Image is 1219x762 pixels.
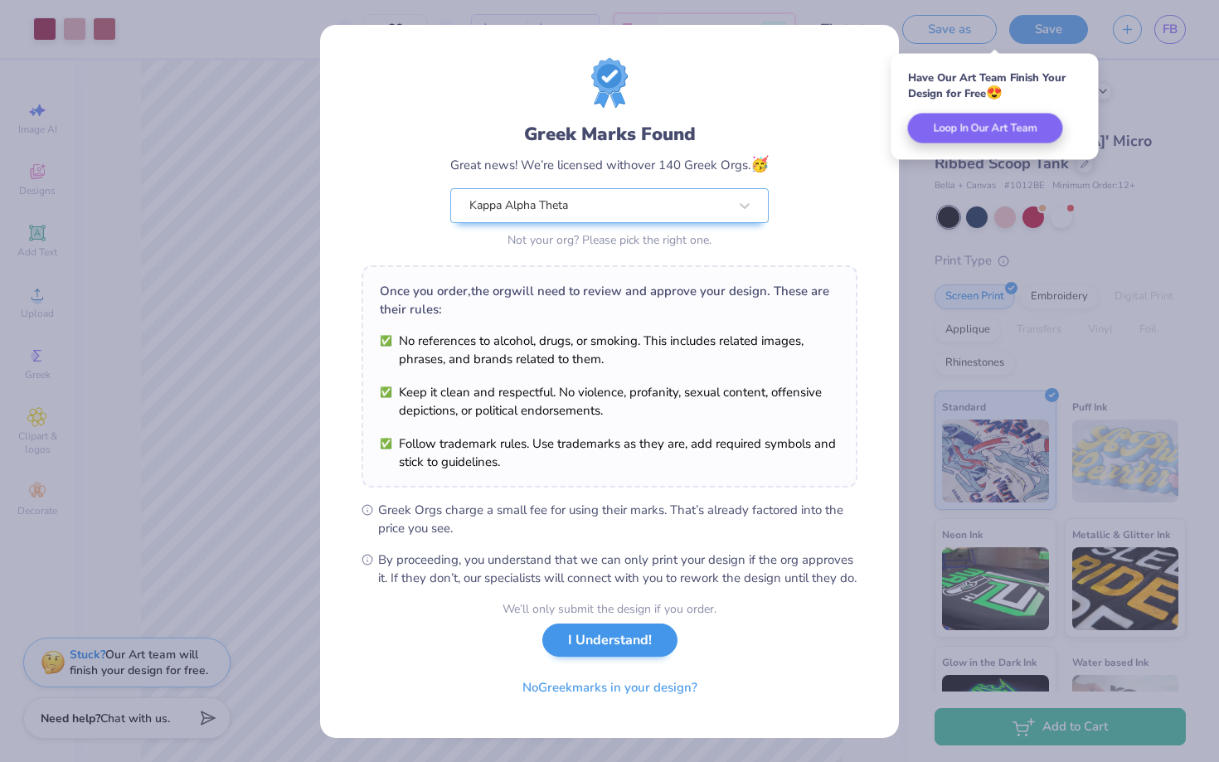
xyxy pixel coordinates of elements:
div: Great news! We’re licensed with over 140 Greek Orgs. [450,153,769,176]
div: We’ll only submit the design if you order. [503,600,716,618]
button: NoGreekmarks in your design? [508,671,711,705]
span: 🥳 [750,154,769,174]
img: license-marks-badge.png [591,58,628,108]
div: Once you order, the org will need to review and approve your design. These are their rules: [380,282,839,318]
button: I Understand! [542,624,677,658]
li: Keep it clean and respectful. No violence, profanity, sexual content, offensive depictions, or po... [380,383,839,420]
li: Follow trademark rules. Use trademarks as they are, add required symbols and stick to guidelines. [380,434,839,471]
div: Greek Marks Found [450,121,769,148]
span: By proceeding, you understand that we can only print your design if the org approves it. If they ... [378,551,857,587]
li: No references to alcohol, drugs, or smoking. This includes related images, phrases, and brands re... [380,332,839,368]
div: Not your org? Please pick the right one. [450,231,769,249]
span: 😍 [986,84,1003,102]
button: Loop In Our Art Team [908,114,1063,143]
div: Have Our Art Team Finish Your Design for Free [908,70,1082,101]
span: Greek Orgs charge a small fee for using their marks. That’s already factored into the price you see. [378,501,857,537]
